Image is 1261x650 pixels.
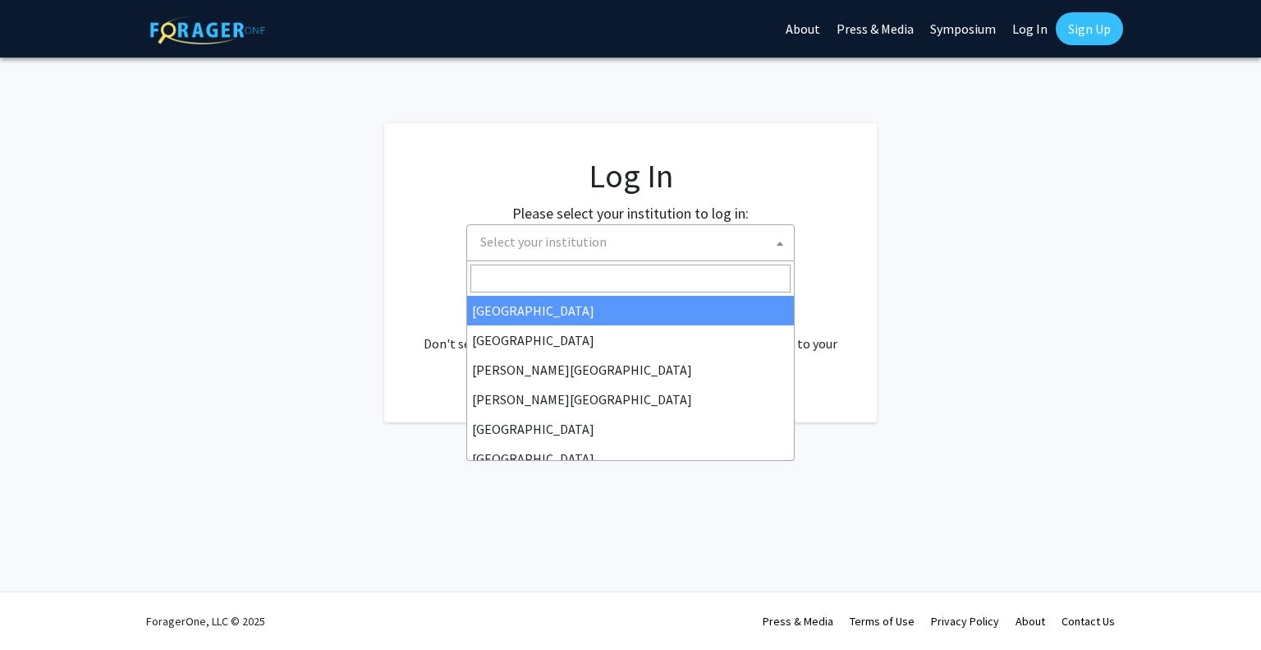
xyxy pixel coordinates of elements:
[1062,614,1115,629] a: Contact Us
[1016,614,1045,629] a: About
[480,233,607,250] span: Select your institution
[467,414,794,444] li: [GEOGRAPHIC_DATA]
[474,225,794,259] span: Select your institution
[467,296,794,325] li: [GEOGRAPHIC_DATA]
[150,16,265,44] img: ForagerOne Logo
[931,614,999,629] a: Privacy Policy
[467,444,794,473] li: [GEOGRAPHIC_DATA]
[470,265,791,293] input: Search
[467,355,794,385] li: [PERSON_NAME][GEOGRAPHIC_DATA]
[467,385,794,414] li: [PERSON_NAME][GEOGRAPHIC_DATA]
[1191,576,1249,638] iframe: Chat
[466,224,795,261] span: Select your institution
[146,592,265,650] div: ForagerOne, LLC © 2025
[467,325,794,355] li: [GEOGRAPHIC_DATA]
[763,614,833,629] a: Press & Media
[1056,12,1123,45] a: Sign Up
[417,156,844,196] h1: Log In
[512,202,749,224] label: Please select your institution to log in:
[417,294,844,373] div: No account? . Don't see your institution? about bringing ForagerOne to your institution.
[850,614,915,629] a: Terms of Use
